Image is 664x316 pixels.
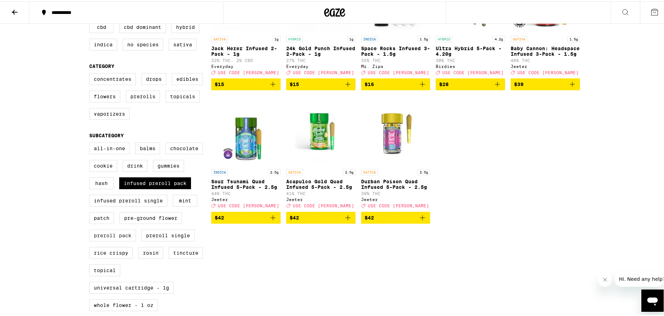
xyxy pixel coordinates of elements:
p: INDICA [211,168,228,174]
p: 2.5g [268,168,281,174]
legend: Subcategory [89,131,124,137]
iframe: Button to launch messaging window [641,288,664,310]
p: SATIVA [286,168,303,174]
span: USE CODE [PERSON_NAME] [517,69,579,74]
label: Rosin [138,246,163,257]
span: USE CODE [PERSON_NAME] [368,69,429,74]
p: SATIVA [511,34,527,41]
span: USE CODE [PERSON_NAME] [442,69,504,74]
span: USE CODE [PERSON_NAME] [293,202,354,207]
button: Add to bag [361,210,430,222]
label: Infused Preroll Pack [119,176,191,188]
p: SATIVA [211,34,228,41]
label: Prerolls [126,89,160,101]
label: Hash [89,176,114,188]
label: Mint [173,193,197,205]
span: $15 [290,80,299,86]
span: Hi. Need any help? [4,5,50,10]
label: Hybrid [171,20,199,32]
p: SATIVA [361,168,378,174]
label: CBD Dominant [119,20,166,32]
p: 1g [272,34,281,41]
p: 2.5g [343,168,356,174]
p: 30% THC [436,57,505,61]
span: $16 [365,80,374,86]
label: Flowers [89,89,120,101]
p: HYBRID [436,34,452,41]
img: Jeeter - Acapulco Gold Quad Infused 5-Pack - 2.5g [286,94,356,164]
label: Sativa [169,37,197,49]
label: Patch [89,211,114,223]
label: Preroll Single [142,228,194,240]
button: Add to bag [211,77,281,89]
span: $15 [215,80,224,86]
p: 24k Gold Punch Infused 2-Pack - 1g [286,44,356,55]
p: HYBRID [286,34,303,41]
button: Add to bag [286,210,356,222]
label: Drops [142,72,166,84]
button: Add to bag [211,210,281,222]
div: Mr. Zips [361,63,430,67]
p: 46% THC [511,57,580,61]
p: 39% THC [361,190,430,194]
span: USE CODE [PERSON_NAME] [218,69,279,74]
div: Everyday [211,63,281,67]
a: Open page for Acapulco Gold Quad Infused 5-Pack - 2.5g from Jeeter [286,94,356,210]
p: 4.2g [493,34,505,41]
a: Open page for Sour Tsunami Quad Infused 5-Pack - 2.5g from Jeeter [211,94,281,210]
p: Sour Tsunami Quad Infused 5-Pack - 2.5g [211,177,281,188]
label: Vaporizers [89,107,130,118]
p: 41% THC [286,190,356,194]
label: CBD [89,20,114,32]
button: Add to bag [361,77,430,89]
p: 2.5g [418,168,430,174]
iframe: Close message [598,271,612,285]
p: 32% THC: 2% CBD [211,57,281,61]
div: Jeeter [211,196,281,200]
button: Add to bag [436,77,505,89]
span: USE CODE [PERSON_NAME] [368,202,429,207]
label: Concentrates [89,72,136,84]
p: Ultra Hybrid 5-Pack - 4.20g [436,44,505,55]
p: INDICA [361,34,378,41]
label: Preroll Pack [89,228,136,240]
label: Chocolate [166,141,203,153]
label: Whole Flower - 1 oz [89,298,158,310]
label: Edibles [172,72,203,84]
p: 1g [347,34,356,41]
span: $42 [365,214,374,219]
span: $39 [514,80,524,86]
img: Jeeter - Durban Poison Quad Infused 5-Pack - 2.5g [361,94,430,164]
span: $28 [439,80,449,86]
p: 27% THC [286,57,356,61]
div: Jeeter [361,196,430,200]
p: Baby Cannon: Headspace Infused 3-Pack - 1.5g [511,44,580,55]
label: Balms [135,141,160,153]
label: All-In-One [89,141,130,153]
label: Indica [89,37,117,49]
label: No Species [123,37,163,49]
p: Jack Herer Infused 2-Pack - 1g [211,44,281,55]
button: Add to bag [511,77,580,89]
label: Cookie [89,159,117,170]
span: $42 [215,214,224,219]
p: Durban Poison Quad Infused 5-Pack - 2.5g [361,177,430,188]
div: Everyday [286,63,356,67]
div: Birdies [436,63,505,67]
label: Rice Crispy [89,246,133,257]
a: Open page for Durban Poison Quad Infused 5-Pack - 2.5g from Jeeter [361,94,430,210]
p: 35% THC [361,57,430,61]
span: USE CODE [PERSON_NAME] [293,69,354,74]
label: Topicals [166,89,200,101]
label: Universal Cartridge - 1g [89,280,174,292]
label: Infused Preroll Single [89,193,167,205]
iframe: Message from company [615,270,664,285]
label: Tincture [169,246,203,257]
legend: Category [89,62,114,68]
p: Space Rocks Infused 3-Pack - 1.5g [361,44,430,55]
div: Jeeter [511,63,580,67]
label: Topical [89,263,120,275]
p: Acapulco Gold Quad Infused 5-Pack - 2.5g [286,177,356,188]
span: $42 [290,214,299,219]
span: USE CODE [PERSON_NAME] [218,202,279,207]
